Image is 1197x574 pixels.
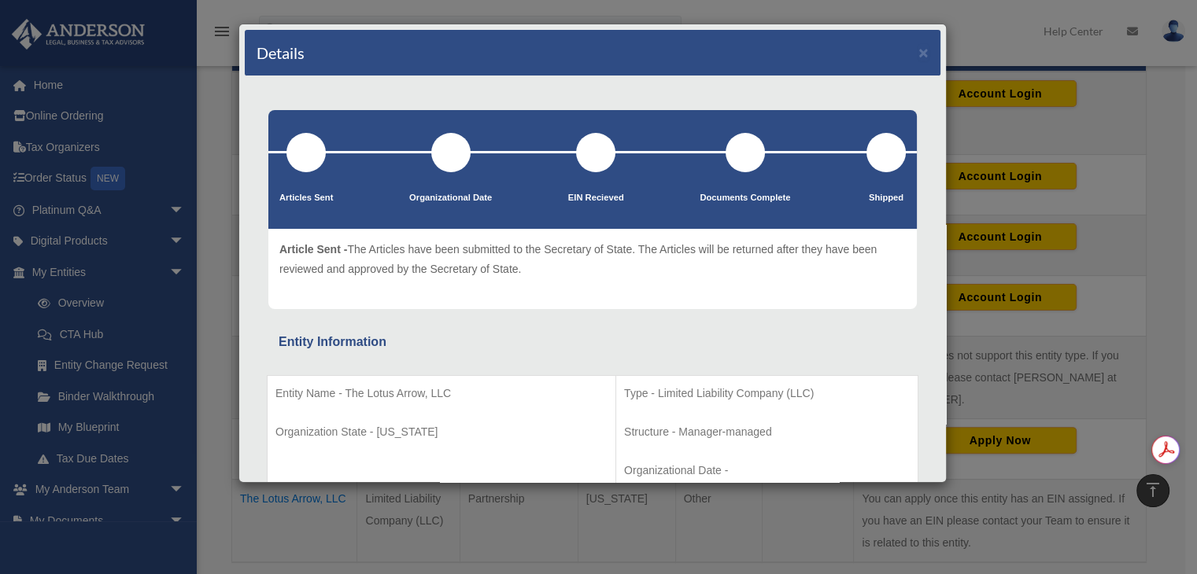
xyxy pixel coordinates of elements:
div: Entity Information [279,331,907,353]
p: Documents Complete [700,190,790,206]
p: Entity Name - The Lotus Arrow, LLC [275,384,608,403]
p: Type - Limited Liability Company (LLC) [624,384,910,403]
p: Articles Sent [279,190,333,206]
span: Article Sent - [279,243,347,256]
p: Organizational Date - [624,461,910,480]
p: Organization State - [US_STATE] [275,422,608,442]
button: × [918,44,929,61]
p: EIN Recieved [568,190,624,206]
p: Shipped [866,190,906,206]
h4: Details [257,42,305,64]
p: Organizational Date [409,190,492,206]
p: Structure - Manager-managed [624,422,910,442]
p: The Articles have been submitted to the Secretary of State. The Articles will be returned after t... [279,240,906,278]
